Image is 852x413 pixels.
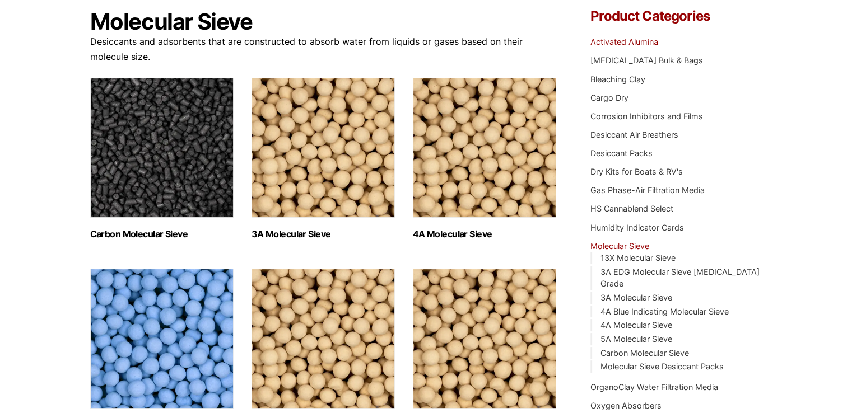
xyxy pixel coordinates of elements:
[600,348,688,358] a: Carbon Molecular Sieve
[590,111,703,121] a: Corrosion Inhibitors and Films
[90,34,557,64] p: Desiccants and adsorbents that are constructed to absorb water from liquids or gases based on the...
[590,241,649,251] a: Molecular Sieve
[90,269,234,409] img: 4A Blue Indicating Molecular Sieve
[90,78,234,218] img: Carbon Molecular Sieve
[90,10,557,34] h1: Molecular Sieve
[600,293,672,302] a: 3A Molecular Sieve
[252,269,395,409] img: 5A Molecular Sieve
[252,229,395,240] h2: 3A Molecular Sieve
[600,267,759,289] a: 3A EDG Molecular Sieve [MEDICAL_DATA] Grade
[590,93,628,102] a: Cargo Dry
[590,167,683,176] a: Dry Kits for Boats & RV's
[590,401,662,410] a: Oxygen Absorbers
[590,130,678,139] a: Desiccant Air Breathers
[413,78,556,240] a: Visit product category 4A Molecular Sieve
[413,229,556,240] h2: 4A Molecular Sieve
[600,334,672,344] a: 5A Molecular Sieve
[590,55,703,65] a: [MEDICAL_DATA] Bulk & Bags
[600,253,675,262] a: 13X Molecular Sieve
[600,320,672,330] a: 4A Molecular Sieve
[590,223,684,232] a: Humidity Indicator Cards
[252,78,395,240] a: Visit product category 3A Molecular Sieve
[590,148,653,158] a: Desiccant Packs
[413,269,556,409] img: 13X Molecular Sieve
[90,229,234,240] h2: Carbon Molecular Sieve
[90,78,234,240] a: Visit product category Carbon Molecular Sieve
[600,307,728,316] a: 4A Blue Indicating Molecular Sieve
[252,78,395,218] img: 3A Molecular Sieve
[590,185,705,195] a: Gas Phase-Air Filtration Media
[590,10,762,23] h4: Product Categories
[590,382,718,392] a: OrganoClay Water Filtration Media
[600,362,723,371] a: Molecular Sieve Desiccant Packs
[590,204,673,213] a: HS Cannablend Select
[590,37,658,46] a: Activated Alumina
[590,74,645,84] a: Bleaching Clay
[413,78,556,218] img: 4A Molecular Sieve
